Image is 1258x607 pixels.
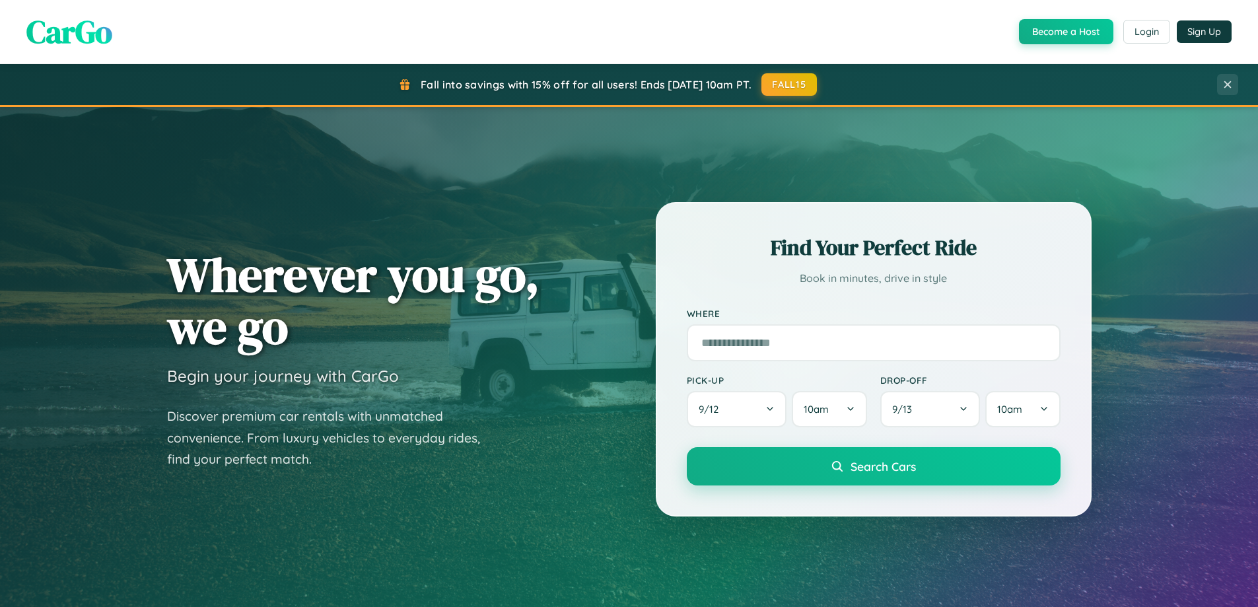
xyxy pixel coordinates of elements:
[761,73,817,96] button: FALL15
[851,459,916,474] span: Search Cars
[985,391,1060,427] button: 10am
[687,269,1061,288] p: Book in minutes, drive in style
[167,248,540,353] h1: Wherever you go, we go
[167,406,497,470] p: Discover premium car rentals with unmatched convenience. From luxury vehicles to everyday rides, ...
[880,375,1061,386] label: Drop-off
[421,78,751,91] span: Fall into savings with 15% off for all users! Ends [DATE] 10am PT.
[687,233,1061,262] h2: Find Your Perfect Ride
[804,403,829,415] span: 10am
[892,403,919,415] span: 9 / 13
[687,391,787,427] button: 9/12
[699,403,725,415] span: 9 / 12
[1019,19,1113,44] button: Become a Host
[1177,20,1232,43] button: Sign Up
[880,391,981,427] button: 9/13
[167,366,399,386] h3: Begin your journey with CarGo
[687,308,1061,319] label: Where
[792,391,866,427] button: 10am
[687,447,1061,485] button: Search Cars
[687,375,867,386] label: Pick-up
[26,10,112,54] span: CarGo
[997,403,1022,415] span: 10am
[1123,20,1170,44] button: Login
